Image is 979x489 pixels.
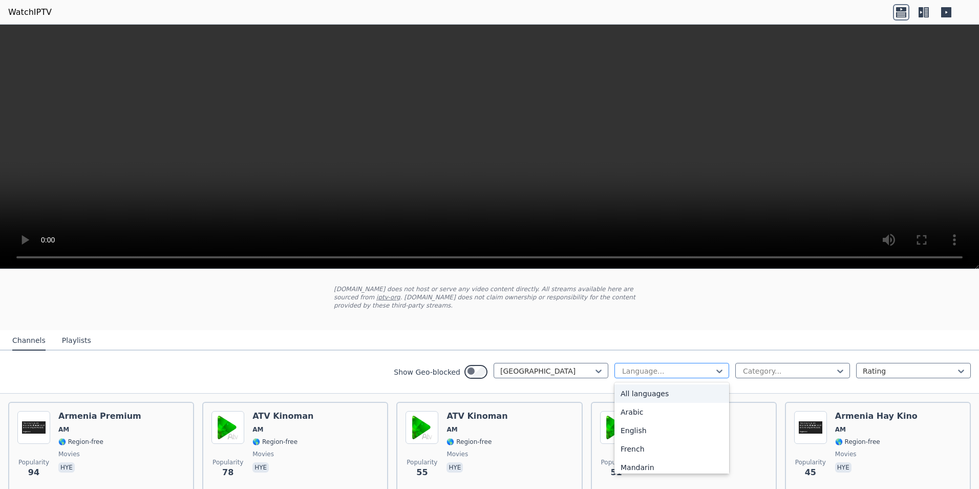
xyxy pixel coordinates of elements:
[446,450,468,458] span: movies
[58,462,75,473] p: hye
[58,411,141,421] h6: Armenia Premium
[222,466,233,479] span: 78
[835,411,918,421] h6: Armenia Hay Kino
[794,411,827,444] img: Armenia Hay Kino
[406,411,438,444] img: ATV Kinoman
[795,458,826,466] span: Popularity
[614,458,729,477] div: Mandarin
[334,285,645,310] p: [DOMAIN_NAME] does not host or serve any video content directly. All streams available here are s...
[12,331,46,351] button: Channels
[835,425,846,434] span: AM
[835,438,880,446] span: 🌎 Region-free
[252,450,274,458] span: movies
[446,411,507,421] h6: ATV Kinoman
[252,411,313,421] h6: ATV Kinoman
[407,458,437,466] span: Popularity
[835,462,852,473] p: hye
[211,411,244,444] img: ATV Kinoman
[446,438,492,446] span: 🌎 Region-free
[835,450,857,458] span: movies
[8,6,52,18] a: WatchIPTV
[58,425,69,434] span: AM
[614,440,729,458] div: French
[252,438,297,446] span: 🌎 Region-free
[601,458,632,466] span: Popularity
[805,466,816,479] span: 45
[252,462,269,473] p: hye
[446,425,457,434] span: AM
[446,462,463,473] p: hye
[610,466,622,479] span: 51
[18,458,49,466] span: Popularity
[600,411,633,444] img: ATV Kinoman
[614,384,729,403] div: All languages
[58,450,80,458] span: movies
[416,466,428,479] span: 55
[28,466,39,479] span: 94
[614,403,729,421] div: Arabic
[376,294,400,301] a: iptv-org
[58,438,103,446] span: 🌎 Region-free
[62,331,91,351] button: Playlists
[394,367,460,377] label: Show Geo-blocked
[614,421,729,440] div: English
[252,425,263,434] span: AM
[212,458,243,466] span: Popularity
[17,411,50,444] img: Armenia Premium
